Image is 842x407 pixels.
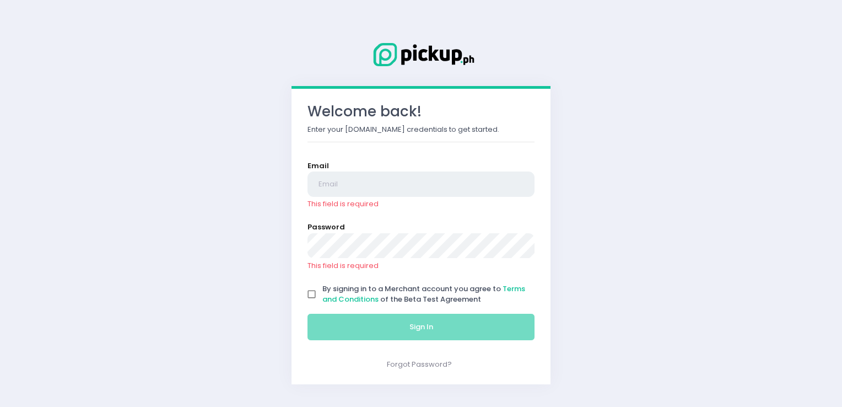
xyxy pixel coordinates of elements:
[307,222,345,233] label: Password
[409,322,433,332] span: Sign In
[322,283,525,305] span: By signing in to a Merchant account you agree to of the Beta Test Agreement
[307,172,535,197] input: Email
[307,124,535,135] p: Enter your [DOMAIN_NAME] credentials to get started.
[322,283,525,305] a: Terms and Conditions
[307,260,535,271] div: This field is required
[366,41,476,68] img: Logo
[307,160,329,172] label: Email
[307,103,535,120] h3: Welcome back!
[307,199,535,210] div: This field is required
[307,314,535,340] button: Sign In
[387,359,452,369] a: Forgot Password?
